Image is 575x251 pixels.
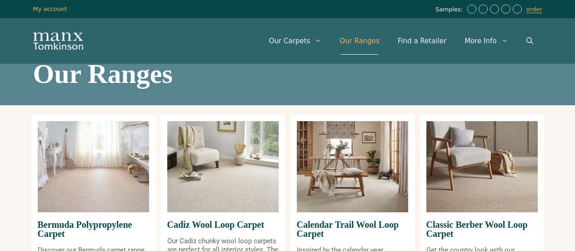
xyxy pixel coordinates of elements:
[426,212,538,246] span: Classic Berber Wool Loop Carpet
[297,121,408,212] img: Calendar Trail Wool Loop Carpet
[526,6,542,13] a: order
[455,27,517,55] a: More Info
[167,212,279,237] span: Cadiz Wool Loop Carpet
[38,212,149,246] span: Bermuda Polypropylene Carpet
[297,212,408,246] span: Calendar Trail Wool Loop Carpet
[389,27,455,55] a: Find a Retailer
[426,121,538,212] img: Classic Berber Wool Loop Carpet
[33,32,83,50] img: Manx Tomkinson
[260,27,542,55] nav: Primary
[260,27,331,55] a: Our Carpets
[33,60,542,87] h1: Our Ranges
[167,121,279,212] img: Cadiz Wool Loop Carpet
[517,27,542,55] a: Open Search Bar
[330,27,389,55] a: Our Ranges
[38,121,149,212] img: Bermuda Polypropylene Carpet
[435,6,465,14] span: Samples:
[33,5,67,12] a: My account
